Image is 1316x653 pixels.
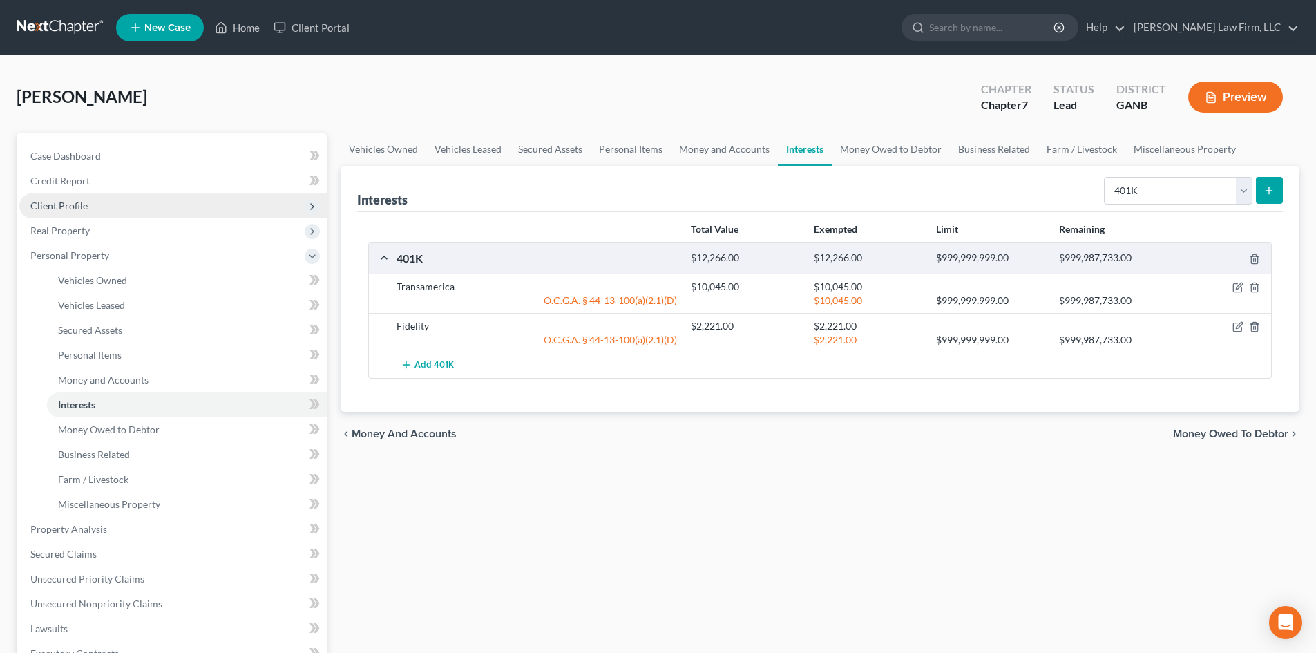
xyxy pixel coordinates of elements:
a: Unsecured Nonpriority Claims [19,592,327,616]
div: $12,266.00 [684,252,806,265]
a: Unsecured Priority Claims [19,567,327,592]
a: Vehicles Leased [426,133,510,166]
div: $999,987,733.00 [1052,252,1174,265]
div: GANB [1116,97,1166,113]
div: $999,999,999.00 [929,252,1051,265]
div: Interests [357,191,408,208]
i: chevron_left [341,428,352,439]
button: Add 401K [397,352,457,378]
a: Personal Items [591,133,671,166]
span: Secured Claims [30,548,97,560]
div: Chapter [981,97,1031,113]
button: Preview [1188,82,1283,113]
a: [PERSON_NAME] Law Firm, LLC [1127,15,1299,40]
div: $999,999,999.00 [929,294,1051,307]
span: Money Owed to Debtor [1173,428,1288,439]
span: Interests [58,399,95,410]
a: Money Owed to Debtor [832,133,950,166]
button: Money Owed to Debtor chevron_right [1173,428,1299,439]
span: Miscellaneous Property [58,498,160,510]
span: 7 [1022,98,1028,111]
span: Money and Accounts [58,374,149,386]
a: Vehicles Owned [47,268,327,293]
strong: Total Value [691,223,738,235]
a: Credit Report [19,169,327,193]
div: 401K [390,251,684,265]
span: Lawsuits [30,623,68,634]
strong: Remaining [1059,223,1105,235]
span: New Case [144,23,191,33]
a: Money Owed to Debtor [47,417,327,442]
div: $10,045.00 [684,280,806,294]
a: Farm / Livestock [1038,133,1125,166]
span: Add 401K [414,360,454,371]
strong: Limit [936,223,958,235]
span: Client Profile [30,200,88,211]
div: $2,221.00 [807,333,929,347]
strong: Exempted [814,223,857,235]
a: Miscellaneous Property [1125,133,1244,166]
span: Vehicles Leased [58,299,125,311]
span: Money Owed to Debtor [58,424,160,435]
div: Lead [1053,97,1094,113]
div: $2,221.00 [807,319,929,333]
div: Status [1053,82,1094,97]
a: Lawsuits [19,616,327,641]
span: Unsecured Nonpriority Claims [30,598,162,609]
span: Business Related [58,448,130,460]
span: Real Property [30,225,90,236]
a: Personal Items [47,343,327,368]
div: $12,266.00 [807,252,929,265]
div: $10,045.00 [807,294,929,307]
a: Money and Accounts [47,368,327,392]
div: District [1116,82,1166,97]
div: Chapter [981,82,1031,97]
span: Property Analysis [30,523,107,535]
a: Miscellaneous Property [47,492,327,517]
span: Vehicles Owned [58,274,127,286]
a: Secured Claims [19,542,327,567]
div: Transamerica [390,280,684,294]
a: Interests [47,392,327,417]
button: chevron_left Money and Accounts [341,428,457,439]
a: Business Related [47,442,327,467]
a: Secured Assets [47,318,327,343]
a: Farm / Livestock [47,467,327,492]
a: Business Related [950,133,1038,166]
span: Case Dashboard [30,150,101,162]
div: O.C.G.A. § 44-13-100(a)(2.1)(D) [390,333,684,347]
div: $999,999,999.00 [929,333,1051,347]
div: Fidelity [390,319,684,333]
span: [PERSON_NAME] [17,86,147,106]
a: Money and Accounts [671,133,778,166]
div: $999,987,733.00 [1052,333,1174,347]
a: Vehicles Leased [47,293,327,318]
i: chevron_right [1288,428,1299,439]
a: Vehicles Owned [341,133,426,166]
a: Case Dashboard [19,144,327,169]
a: Help [1079,15,1125,40]
span: Personal Items [58,349,122,361]
a: Home [208,15,267,40]
span: Unsecured Priority Claims [30,573,144,585]
div: $2,221.00 [684,319,806,333]
div: $999,987,733.00 [1052,294,1174,307]
span: Credit Report [30,175,90,187]
a: Client Portal [267,15,356,40]
a: Property Analysis [19,517,327,542]
span: Secured Assets [58,324,122,336]
span: Personal Property [30,249,109,261]
span: Money and Accounts [352,428,457,439]
div: O.C.G.A. § 44-13-100(a)(2.1)(D) [390,294,684,307]
div: Open Intercom Messenger [1269,606,1302,639]
div: $10,045.00 [807,280,929,294]
span: Farm / Livestock [58,473,128,485]
a: Secured Assets [510,133,591,166]
a: Interests [778,133,832,166]
input: Search by name... [929,15,1056,40]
